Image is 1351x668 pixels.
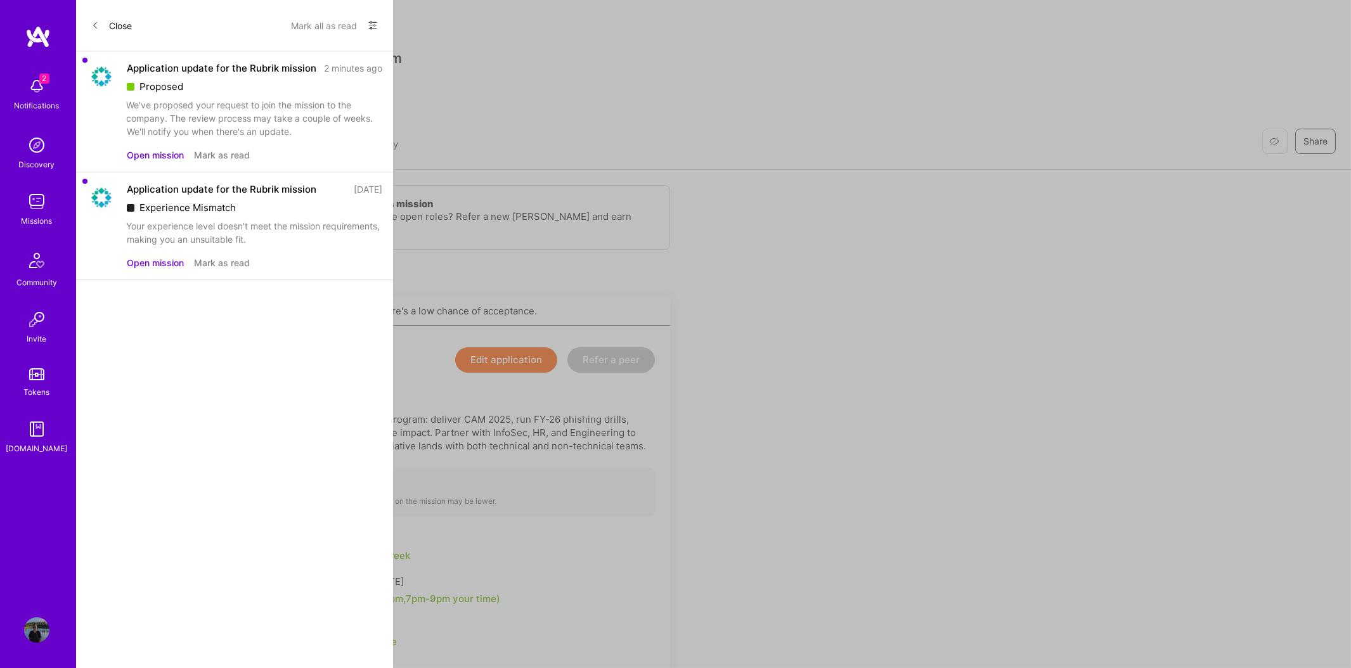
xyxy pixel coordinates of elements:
div: 2 minutes ago [325,61,383,75]
a: User Avatar [21,617,53,643]
img: Community [22,245,52,276]
div: Missions [22,214,53,228]
button: Open mission [127,256,184,269]
img: User Avatar [24,617,49,643]
div: [DATE] [354,183,383,196]
img: tokens [29,368,44,380]
button: Close [91,15,132,35]
img: Invite [24,307,49,332]
img: Company Logo [86,61,117,92]
div: Proposed [127,80,383,93]
div: Application update for the Rubrik mission [127,61,316,75]
div: Experience Mismatch [127,201,383,214]
button: Mark all as read [292,15,358,35]
img: discovery [24,132,49,158]
div: We've proposed your request to join the mission to the company. The review process may take a cou... [127,98,383,138]
div: Invite [27,332,47,345]
img: Company Logo [86,183,117,213]
div: Your experience level doesn't meet the mission requirements, making you an unsuitable fit. [127,219,383,246]
img: guide book [24,416,49,442]
div: Community [16,276,57,289]
div: Tokens [24,385,50,399]
button: Mark as read [194,256,250,269]
button: Open mission [127,148,184,162]
div: Discovery [19,158,55,171]
div: [DOMAIN_NAME] [6,442,68,455]
button: Mark as read [194,148,250,162]
img: logo [25,25,51,48]
img: teamwork [24,189,49,214]
div: Application update for the Rubrik mission [127,183,316,196]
